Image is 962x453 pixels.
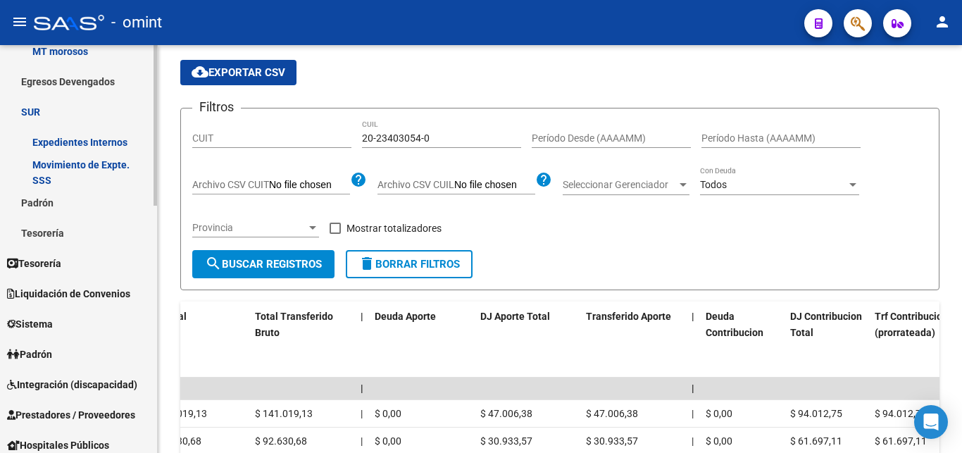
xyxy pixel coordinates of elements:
span: | [692,408,694,419]
datatable-header-cell: DJ Total [144,302,249,380]
button: Buscar Registros [192,250,335,278]
mat-icon: cloud_download [192,63,208,80]
span: $ 30.933,57 [586,435,638,447]
datatable-header-cell: DJ Aporte Total [475,302,580,380]
span: - omint [111,7,162,38]
span: Mostrar totalizadores [346,220,442,237]
span: Total Transferido Bruto [255,311,333,338]
mat-icon: person [934,13,951,30]
span: $ 30.933,57 [480,435,532,447]
mat-icon: menu [11,13,28,30]
span: Deuda Contribucion [706,311,763,338]
span: Sistema [7,316,53,332]
span: Buscar Registros [205,258,322,271]
span: Archivo CSV CUIT [192,179,269,190]
span: Deuda Aporte [375,311,436,322]
datatable-header-cell: Deuda Aporte [369,302,475,380]
span: | [361,311,363,322]
datatable-header-cell: DJ Contribucion Total [785,302,869,380]
datatable-header-cell: Transferido Aporte [580,302,686,380]
span: $ 0,00 [375,408,401,419]
h3: Filtros [192,97,241,117]
span: Padrón [7,347,52,362]
span: $ 141.019,13 [255,408,313,419]
datatable-header-cell: | [355,302,369,380]
span: | [692,383,694,394]
button: Borrar Filtros [346,250,473,278]
span: Transferido Aporte [586,311,671,322]
span: Integración (discapacidad) [7,377,137,392]
datatable-header-cell: Total Transferido Bruto [249,302,355,380]
span: $ 0,00 [706,435,732,447]
span: $ 0,00 [375,435,401,447]
span: $ 61.697,11 [790,435,842,447]
span: Borrar Filtros [358,258,460,271]
span: Exportar CSV [192,66,285,79]
span: | [361,383,363,394]
span: DJ Contribucion Total [790,311,862,338]
span: | [692,435,694,447]
input: Archivo CSV CUIL [454,179,535,192]
span: $ 0,00 [706,408,732,419]
datatable-header-cell: | [686,302,700,380]
mat-icon: delete [358,255,375,272]
span: Liquidación de Convenios [7,286,130,302]
mat-icon: help [350,171,367,188]
button: Exportar CSV [180,60,296,85]
span: Seleccionar Gerenciador [563,179,677,191]
span: $ 61.697,11 [875,435,927,447]
span: DJ Aporte Total [480,311,550,322]
datatable-header-cell: Deuda Contribucion [700,302,785,380]
span: | [361,435,363,447]
span: Todos [700,179,727,190]
span: $ 47.006,38 [586,408,638,419]
span: Archivo CSV CUIL [377,179,454,190]
span: $ 92.630,68 [255,435,307,447]
input: Archivo CSV CUIT [269,179,350,192]
span: Provincia [192,222,306,234]
mat-icon: help [535,171,552,188]
span: Tesorería [7,256,61,271]
span: $ 94.012,75 [875,408,927,419]
span: | [361,408,363,419]
span: Prestadores / Proveedores [7,407,135,423]
span: $ 47.006,38 [480,408,532,419]
mat-icon: search [205,255,222,272]
div: Open Intercom Messenger [914,405,948,439]
span: Trf Contribucion (prorrateada) [875,311,948,338]
span: $ 94.012,75 [790,408,842,419]
span: Hospitales Públicos [7,438,109,453]
span: | [692,311,694,322]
